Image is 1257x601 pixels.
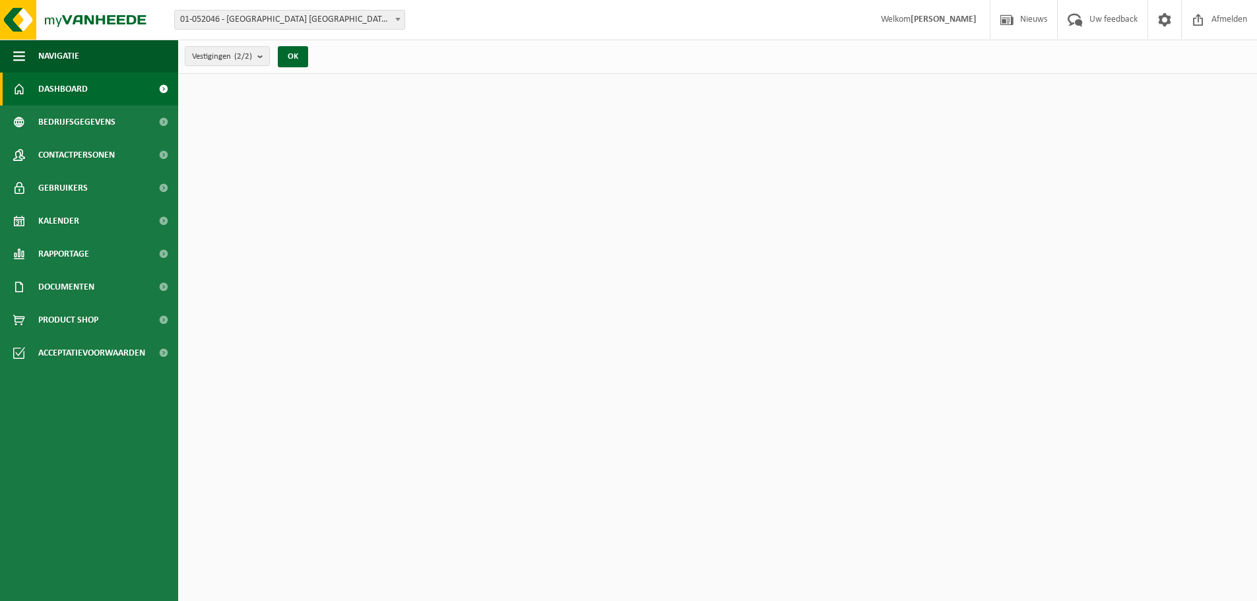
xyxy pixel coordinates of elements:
[175,11,404,29] span: 01-052046 - SAINT-GOBAIN ADFORS BELGIUM - BUGGENHOUT
[38,336,145,369] span: Acceptatievoorwaarden
[278,46,308,67] button: OK
[185,46,270,66] button: Vestigingen(2/2)
[38,172,88,205] span: Gebruikers
[234,52,252,61] count: (2/2)
[38,205,79,237] span: Kalender
[38,303,98,336] span: Product Shop
[38,73,88,106] span: Dashboard
[38,139,115,172] span: Contactpersonen
[38,106,115,139] span: Bedrijfsgegevens
[174,10,405,30] span: 01-052046 - SAINT-GOBAIN ADFORS BELGIUM - BUGGENHOUT
[38,237,89,270] span: Rapportage
[192,47,252,67] span: Vestigingen
[38,40,79,73] span: Navigatie
[38,270,94,303] span: Documenten
[911,15,977,24] strong: [PERSON_NAME]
